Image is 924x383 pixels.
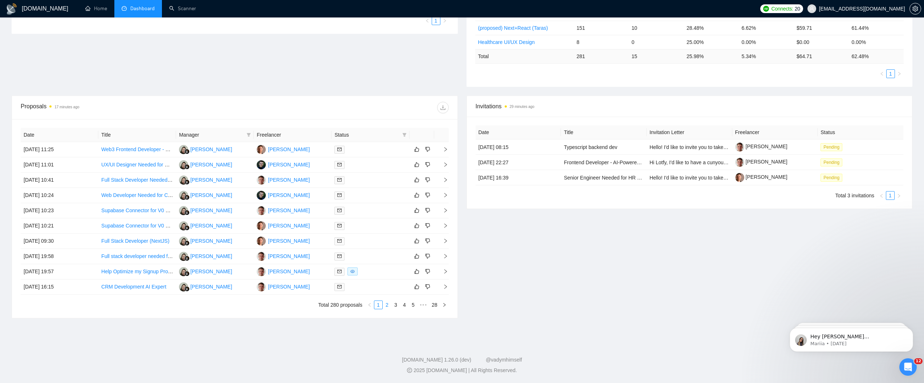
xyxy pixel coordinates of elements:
[423,16,432,25] li: Previous Page
[771,5,793,13] span: Connects:
[437,193,448,198] span: right
[409,301,417,309] a: 5
[179,252,188,261] img: R
[391,301,400,309] li: 3
[383,301,391,309] a: 2
[423,206,432,215] button: dislike
[779,313,924,363] iframe: Intercom notifications message
[179,146,232,152] a: R[PERSON_NAME]
[886,191,894,199] a: 1
[809,6,814,11] span: user
[794,21,849,35] td: $59.71
[101,223,219,229] a: Supabase Connector for V0 Custom-Coded Website
[337,269,342,274] span: mail
[400,301,408,309] a: 4
[337,254,342,258] span: mail
[878,69,886,78] button: left
[21,102,235,113] div: Proposals
[179,177,232,182] a: R[PERSON_NAME]
[561,125,647,140] th: Title
[486,357,522,363] a: @vadymhimself
[561,140,647,155] td: Typescript backend dev
[835,191,874,200] li: Total 3 invitations
[897,194,901,198] span: right
[414,177,419,183] span: like
[684,35,739,49] td: 25.00%
[629,21,684,35] td: 10
[564,160,778,165] a: Frontend Developer - AI-Powered Building Design Platform (React, Three.js, and AI Integration)
[268,237,310,245] div: [PERSON_NAME]
[425,192,430,198] span: dislike
[257,161,310,167] a: AL[PERSON_NAME]
[821,159,845,165] a: Pending
[880,72,884,76] span: left
[909,3,921,15] button: setting
[21,173,98,188] td: [DATE] 10:41
[423,252,432,261] button: dislike
[179,207,232,213] a: R[PERSON_NAME]
[179,176,188,185] img: R
[334,131,399,139] span: Status
[886,69,895,78] li: 1
[98,173,176,188] td: Full Stack Developer Needed for React and Django Webapp
[423,282,432,291] button: dislike
[6,367,918,374] div: 2025 [DOMAIN_NAME] | All Rights Reserved.
[821,174,845,180] a: Pending
[245,129,252,140] span: filter
[101,192,240,198] a: Web Developer Needed for Children's Story Reading Website
[257,177,310,182] a: TZ[PERSON_NAME]
[268,222,310,230] div: [PERSON_NAME]
[21,142,98,157] td: [DATE] 11:25
[337,239,342,243] span: mail
[425,19,430,23] span: left
[735,158,744,167] img: c1TTD8fo6FUdLEY03-7r503KS82t2in5rdjK6jvxD0eJrQJzjaP6zZYWASBHieVYaQ
[425,284,430,290] span: dislike
[257,176,266,185] img: TZ
[412,160,421,169] button: like
[475,49,574,63] td: Total
[98,203,176,218] td: Supabase Connector for V0 Custom-Coded Website
[190,176,232,184] div: [PERSON_NAME]
[268,191,310,199] div: [PERSON_NAME]
[365,301,374,309] li: Previous Page
[101,269,178,274] a: Help Optimize my Signup Process
[54,105,79,109] time: 17 minutes ago
[418,301,429,309] li: Next 5 Pages
[795,5,800,13] span: 20
[437,284,448,289] span: right
[257,145,266,154] img: GS
[895,69,904,78] button: right
[268,161,310,169] div: [PERSON_NAME]
[821,158,842,166] span: Pending
[437,223,448,228] span: right
[179,161,232,167] a: R[PERSON_NAME]
[21,279,98,295] td: [DATE] 16:15
[735,142,744,152] img: c1TTD8fo6FUdLEY03-7r503KS82t2in5rdjK6jvxD0eJrQJzjaP6zZYWASBHieVYaQ
[383,301,391,309] li: 2
[337,193,342,197] span: mail
[400,301,409,309] li: 4
[440,301,449,309] li: Next Page
[179,268,232,274] a: R[PERSON_NAME]
[21,128,98,142] th: Date
[412,206,421,215] button: like
[849,49,904,63] td: 62.48 %
[423,16,432,25] button: left
[98,188,176,203] td: Web Developer Needed for Children's Story Reading Website
[6,3,17,15] img: logo
[190,283,232,291] div: [PERSON_NAME]
[432,16,440,25] li: 1
[914,358,923,364] span: 12
[414,284,419,290] span: like
[184,164,190,169] img: gigradar-bm.png
[184,225,190,230] img: gigradar-bm.png
[257,206,266,215] img: TZ
[21,264,98,279] td: [DATE] 19:57
[735,159,787,165] a: [PERSON_NAME]
[101,238,170,244] a: Full Stack Developer (NextJS)
[895,69,904,78] li: Next Page
[429,301,440,309] li: 28
[184,241,190,246] img: gigradar-bm.png
[437,162,448,167] span: right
